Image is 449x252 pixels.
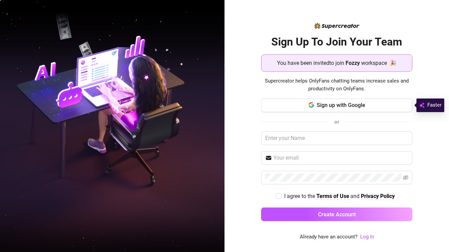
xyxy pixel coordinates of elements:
[361,59,396,67] span: workspace 🎉
[316,193,349,200] a: Terms of Use
[261,208,412,221] button: Create Account
[277,59,344,67] span: You have been invited to join
[360,234,374,240] a: Log In
[361,193,395,199] strong: Privacy Policy
[273,154,408,162] input: Your email
[346,60,360,66] strong: Fozzy
[261,98,412,112] button: Sign up with Google
[316,193,349,199] strong: Terms of Use
[403,175,408,180] span: eye-invisible
[261,131,412,145] input: Enter your Name
[350,193,361,199] span: and
[361,193,395,200] a: Privacy Policy
[261,35,412,49] h2: Sign Up To Join Your Team
[261,77,412,93] span: Supercreator helps OnlyFans chatting teams increase sales and productivity on OnlyFans.
[284,193,316,199] span: I agree to the
[318,211,356,218] span: Create Account
[314,23,359,29] img: logo-BBDzfeDw.svg
[317,102,365,108] span: Sign up with Google
[334,119,339,125] span: or
[360,233,374,241] a: Log In
[419,101,425,109] img: svg%3e
[427,101,442,109] span: Faster
[300,233,357,241] span: Already have an account?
